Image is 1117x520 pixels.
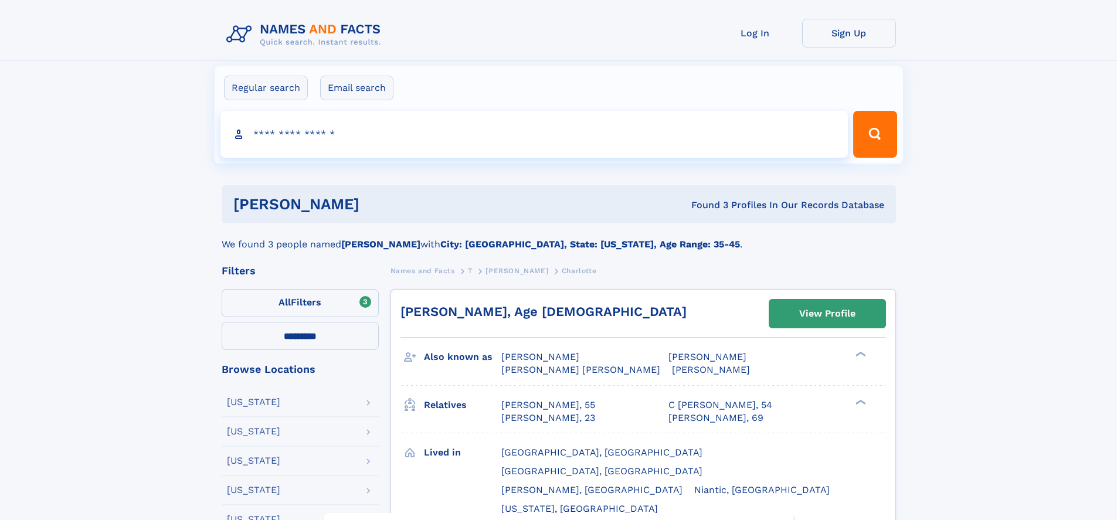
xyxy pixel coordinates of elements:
div: Browse Locations [222,364,379,375]
button: Search Button [853,111,897,158]
h1: [PERSON_NAME] [233,197,525,212]
a: [PERSON_NAME], 55 [501,399,595,412]
div: [US_STATE] [227,485,280,495]
div: View Profile [799,300,855,327]
h3: Relatives [424,395,501,415]
label: Filters [222,289,379,317]
label: Regular search [224,76,308,100]
b: City: [GEOGRAPHIC_DATA], State: [US_STATE], Age Range: 35-45 [440,239,740,250]
input: search input [220,111,848,158]
span: [PERSON_NAME] [672,364,750,375]
span: [PERSON_NAME] [485,267,548,275]
a: View Profile [769,300,885,328]
a: [PERSON_NAME], 69 [668,412,763,424]
span: [US_STATE], [GEOGRAPHIC_DATA] [501,503,658,514]
div: We found 3 people named with . [222,223,896,251]
a: Sign Up [802,19,896,47]
a: C [PERSON_NAME], 54 [668,399,772,412]
a: [PERSON_NAME] [485,263,548,278]
h3: Lived in [424,443,501,463]
div: [US_STATE] [227,397,280,407]
a: [PERSON_NAME], Age [DEMOGRAPHIC_DATA] [400,304,687,319]
span: [PERSON_NAME], [GEOGRAPHIC_DATA] [501,484,683,495]
span: T [468,267,473,275]
label: Email search [320,76,393,100]
a: [PERSON_NAME], 23 [501,412,595,424]
a: T [468,263,473,278]
div: ❯ [853,351,867,358]
span: [PERSON_NAME] [501,351,579,362]
div: [US_STATE] [227,456,280,465]
span: Niantic, [GEOGRAPHIC_DATA] [694,484,830,495]
img: Logo Names and Facts [222,19,391,50]
b: [PERSON_NAME] [341,239,420,250]
div: ❯ [853,398,867,406]
span: Charlotte [562,267,596,275]
span: [PERSON_NAME] [668,351,746,362]
a: Names and Facts [391,263,455,278]
a: Log In [708,19,802,47]
div: [US_STATE] [227,427,280,436]
span: [GEOGRAPHIC_DATA], [GEOGRAPHIC_DATA] [501,465,702,477]
span: [PERSON_NAME] [PERSON_NAME] [501,364,660,375]
div: Found 3 Profiles In Our Records Database [525,199,884,212]
span: All [279,297,291,308]
span: [GEOGRAPHIC_DATA], [GEOGRAPHIC_DATA] [501,447,702,458]
div: Filters [222,266,379,276]
h3: Also known as [424,347,501,367]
